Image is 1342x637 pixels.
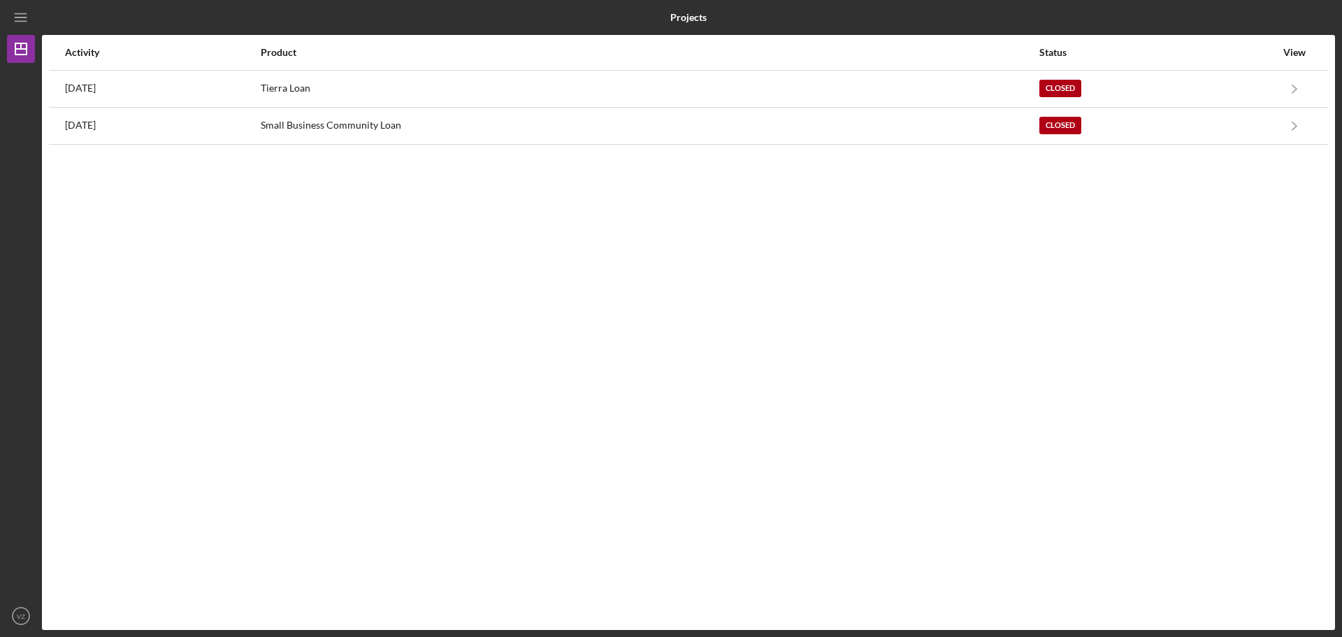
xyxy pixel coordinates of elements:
[1277,47,1312,58] div: View
[65,120,96,131] time: 2024-11-06 01:23
[65,83,96,94] time: 2025-01-16 20:59
[261,108,1038,143] div: Small Business Community Loan
[1039,117,1081,134] div: Closed
[261,71,1038,106] div: Tierra Loan
[1039,80,1081,97] div: Closed
[7,602,35,630] button: VZ
[1039,47,1276,58] div: Status
[65,47,259,58] div: Activity
[17,613,25,620] text: VZ
[670,12,707,23] b: Projects
[261,47,1038,58] div: Product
